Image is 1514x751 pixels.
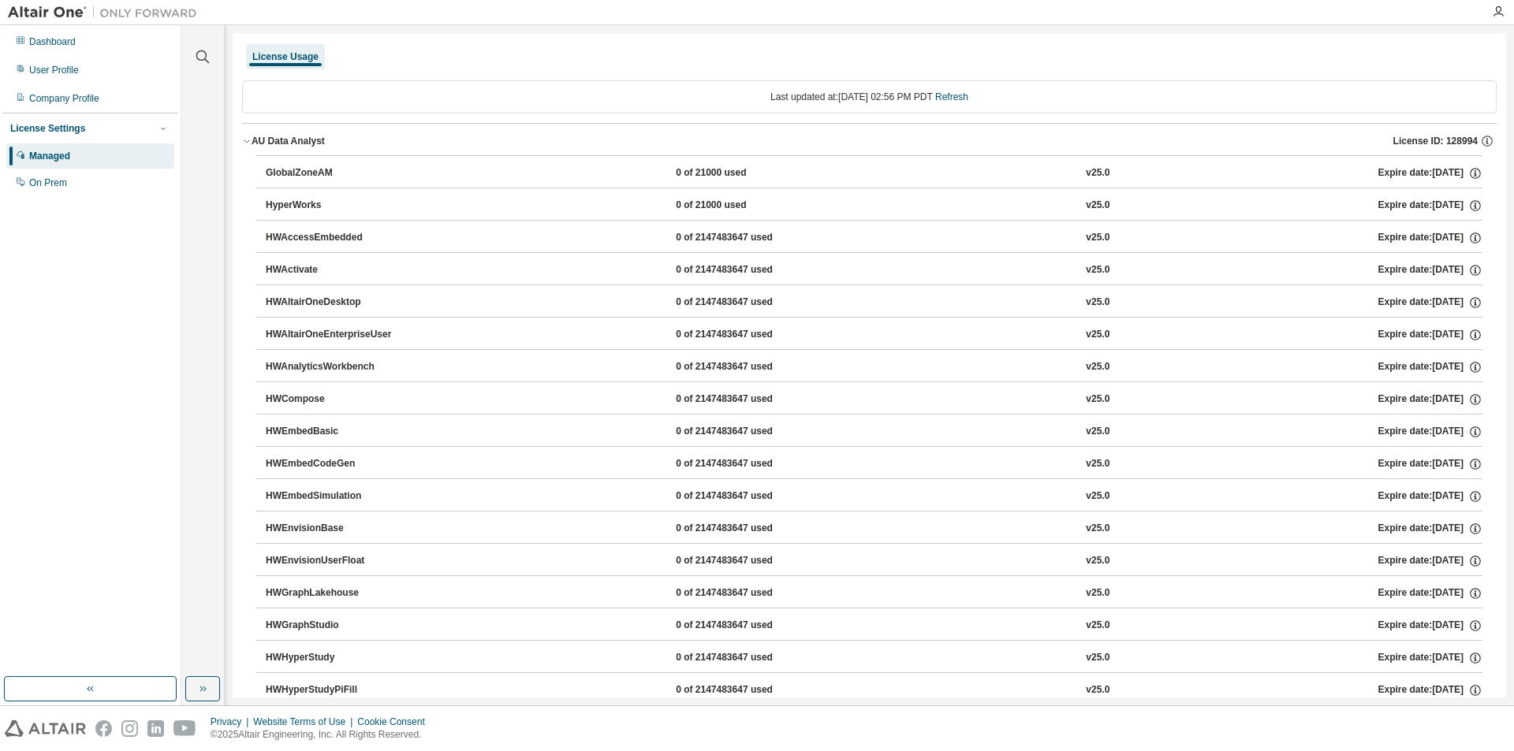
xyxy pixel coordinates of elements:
[95,720,112,737] img: facebook.svg
[266,576,1482,611] button: HWGraphLakehouse0 of 2147483647 usedv25.0Expire date:[DATE]
[676,392,818,407] div: 0 of 2147483647 used
[676,489,818,504] div: 0 of 2147483647 used
[676,360,818,374] div: 0 of 2147483647 used
[1086,522,1109,536] div: v25.0
[266,479,1482,514] button: HWEmbedSimulation0 of 2147483647 usedv25.0Expire date:[DATE]
[266,328,408,342] div: HWAltairOneEnterpriseUser
[676,263,818,277] div: 0 of 2147483647 used
[266,522,408,536] div: HWEnvisionBase
[1378,651,1482,665] div: Expire date: [DATE]
[676,328,818,342] div: 0 of 2147483647 used
[266,382,1482,417] button: HWCompose0 of 2147483647 usedv25.0Expire date:[DATE]
[676,586,818,600] div: 0 of 2147483647 used
[266,253,1482,288] button: HWActivate0 of 2147483647 usedv25.0Expire date:[DATE]
[1378,166,1482,180] div: Expire date: [DATE]
[1378,199,1482,213] div: Expire date: [DATE]
[266,156,1482,191] button: GlobalZoneAM0 of 21000 usedv25.0Expire date:[DATE]
[266,188,1482,223] button: HyperWorks0 of 21000 usedv25.0Expire date:[DATE]
[266,457,408,471] div: HWEmbedCodeGen
[266,199,408,213] div: HyperWorks
[266,285,1482,320] button: HWAltairOneDesktop0 of 2147483647 usedv25.0Expire date:[DATE]
[676,199,818,213] div: 0 of 21000 used
[1393,135,1478,147] span: License ID: 128994
[29,35,76,48] div: Dashboard
[266,296,408,310] div: HWAltairOneDesktop
[266,318,1482,352] button: HWAltairOneEnterpriseUser0 of 2147483647 usedv25.0Expire date:[DATE]
[357,716,434,728] div: Cookie Consent
[1378,683,1482,697] div: Expire date: [DATE]
[1086,489,1109,504] div: v25.0
[266,673,1482,708] button: HWHyperStudyPiFill0 of 2147483647 usedv25.0Expire date:[DATE]
[266,489,408,504] div: HWEmbedSimulation
[1378,392,1482,407] div: Expire date: [DATE]
[266,425,408,439] div: HWEmbedBasic
[29,177,67,189] div: On Prem
[252,50,319,63] div: License Usage
[266,415,1482,449] button: HWEmbedBasic0 of 2147483647 usedv25.0Expire date:[DATE]
[266,651,408,665] div: HWHyperStudy
[1378,296,1482,310] div: Expire date: [DATE]
[1086,392,1109,407] div: v25.0
[1378,360,1482,374] div: Expire date: [DATE]
[266,447,1482,481] button: HWEmbedCodeGen0 of 2147483647 usedv25.0Expire date:[DATE]
[266,350,1482,385] button: HWAnalyticsWorkbench0 of 2147483647 usedv25.0Expire date:[DATE]
[1086,296,1109,310] div: v25.0
[1378,554,1482,568] div: Expire date: [DATE]
[266,360,408,374] div: HWAnalyticsWorkbench
[676,457,818,471] div: 0 of 2147483647 used
[1378,489,1482,504] div: Expire date: [DATE]
[266,221,1482,255] button: HWAccessEmbedded0 of 2147483647 usedv25.0Expire date:[DATE]
[676,522,818,536] div: 0 of 2147483647 used
[676,166,818,180] div: 0 of 21000 used
[676,651,818,665] div: 0 of 2147483647 used
[1086,619,1109,633] div: v25.0
[266,231,408,245] div: HWAccessEmbedded
[266,683,408,697] div: HWHyperStudyPiFill
[1086,425,1109,439] div: v25.0
[676,296,818,310] div: 0 of 2147483647 used
[211,728,434,742] p: © 2025 Altair Engineering, Inc. All Rights Reserved.
[1378,619,1482,633] div: Expire date: [DATE]
[676,554,818,568] div: 0 of 2147483647 used
[1086,586,1109,600] div: v25.0
[5,720,86,737] img: altair_logo.svg
[266,392,408,407] div: HWCompose
[935,91,968,102] a: Refresh
[1378,231,1482,245] div: Expire date: [DATE]
[676,425,818,439] div: 0 of 2147483647 used
[1378,425,1482,439] div: Expire date: [DATE]
[676,231,818,245] div: 0 of 2147483647 used
[266,586,408,600] div: HWGraphLakehouse
[211,716,253,728] div: Privacy
[1378,263,1482,277] div: Expire date: [DATE]
[676,619,818,633] div: 0 of 2147483647 used
[266,263,408,277] div: HWActivate
[1086,328,1109,342] div: v25.0
[266,166,408,180] div: GlobalZoneAM
[1086,651,1109,665] div: v25.0
[147,720,164,737] img: linkedin.svg
[121,720,138,737] img: instagram.svg
[266,544,1482,578] button: HWEnvisionUserFloat0 of 2147483647 usedv25.0Expire date:[DATE]
[8,5,205,20] img: Altair One
[1086,166,1109,180] div: v25.0
[266,554,408,568] div: HWEnvisionUserFloat
[266,641,1482,675] button: HWHyperStudy0 of 2147483647 usedv25.0Expire date:[DATE]
[1378,328,1482,342] div: Expire date: [DATE]
[253,716,357,728] div: Website Terms of Use
[1086,263,1109,277] div: v25.0
[1378,586,1482,600] div: Expire date: [DATE]
[29,92,99,105] div: Company Profile
[1086,457,1109,471] div: v25.0
[173,720,196,737] img: youtube.svg
[29,150,70,162] div: Managed
[1086,360,1109,374] div: v25.0
[1086,683,1109,697] div: v25.0
[1086,199,1109,213] div: v25.0
[242,80,1497,113] div: Last updated at: [DATE] 02:56 PM PDT
[1378,522,1482,536] div: Expire date: [DATE]
[676,683,818,697] div: 0 of 2147483647 used
[266,608,1482,643] button: HWGraphStudio0 of 2147483647 usedv25.0Expire date:[DATE]
[10,122,85,135] div: License Settings
[266,511,1482,546] button: HWEnvisionBase0 of 2147483647 usedv25.0Expire date:[DATE]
